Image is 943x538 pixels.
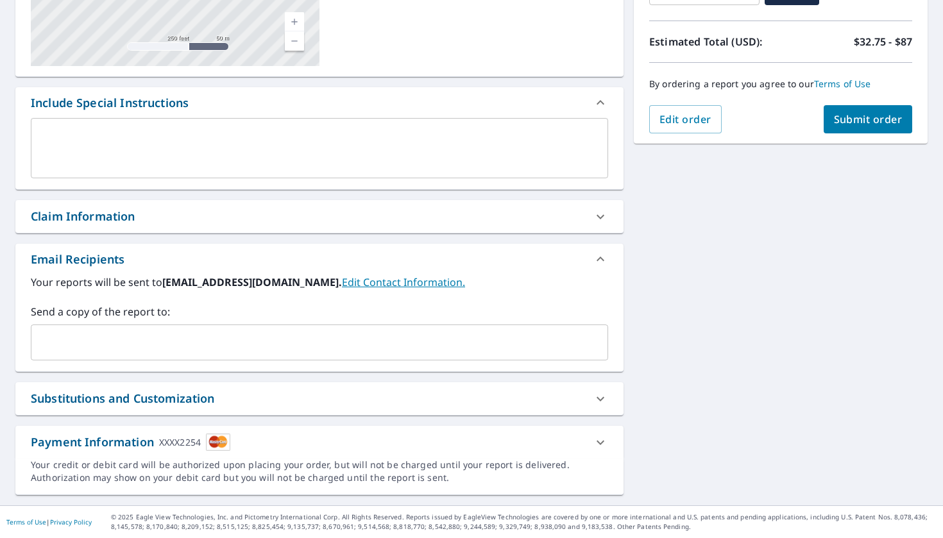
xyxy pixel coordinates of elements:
[15,244,624,274] div: Email Recipients
[285,31,304,51] a: Current Level 17, Zoom Out
[6,517,46,526] a: Terms of Use
[31,94,189,112] div: Include Special Instructions
[649,105,722,133] button: Edit order
[649,34,781,49] p: Estimated Total (USD):
[31,251,124,268] div: Email Recipients
[659,112,711,126] span: Edit order
[31,433,230,451] div: Payment Information
[649,78,912,90] p: By ordering a report you agree to our
[159,433,201,451] div: XXXX2254
[50,517,92,526] a: Privacy Policy
[206,433,230,451] img: cardImage
[15,426,624,458] div: Payment InformationXXXX2254cardImage
[854,34,912,49] p: $32.75 - $87
[15,87,624,118] div: Include Special Instructions
[31,458,608,484] div: Your credit or debit card will be authorized upon placing your order, but will not be charged unt...
[15,200,624,233] div: Claim Information
[814,78,871,90] a: Terms of Use
[15,382,624,415] div: Substitutions and Customization
[834,112,903,126] span: Submit order
[31,304,608,319] label: Send a copy of the report to:
[285,12,304,31] a: Current Level 17, Zoom In
[31,390,215,407] div: Substitutions and Customization
[31,274,608,290] label: Your reports will be sent to
[162,275,342,289] b: [EMAIL_ADDRESS][DOMAIN_NAME].
[6,518,92,526] p: |
[824,105,913,133] button: Submit order
[342,275,465,289] a: EditContactInfo
[111,512,937,532] p: © 2025 Eagle View Technologies, Inc. and Pictometry International Corp. All Rights Reserved. Repo...
[31,208,135,225] div: Claim Information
